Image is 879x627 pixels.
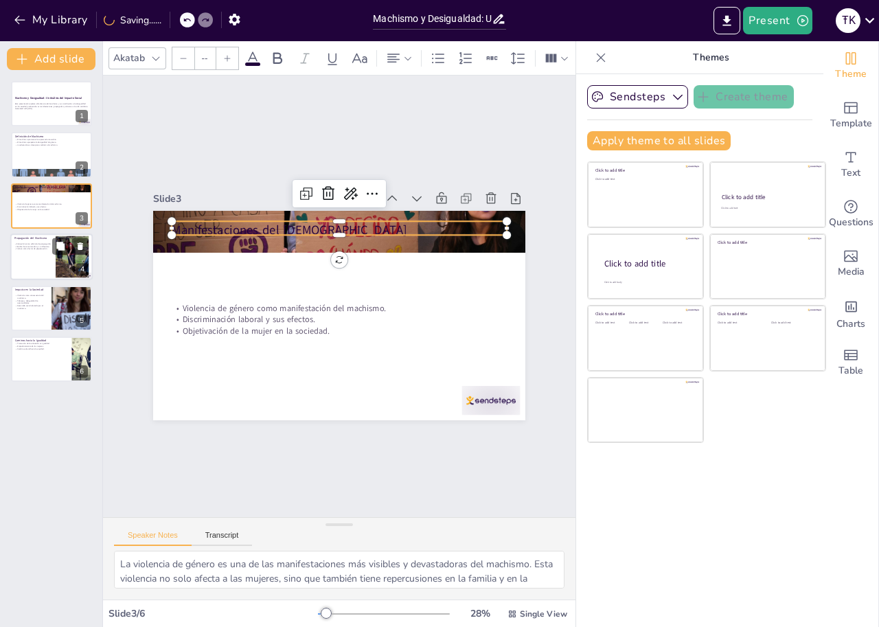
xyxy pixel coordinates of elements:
[15,203,88,206] p: Violencia de género como manifestación del machismo.
[11,337,92,382] div: 6
[15,288,47,292] p: Impacto en la Sociedad
[823,190,878,239] div: Get real-time input from your audience
[104,14,161,27] div: Saving......
[595,168,694,173] div: Click to add title
[838,264,865,280] span: Media
[15,339,68,343] p: Caminos hacia la Igualdad
[179,204,514,256] p: Manifestaciones del [DEMOGRAPHIC_DATA]
[714,7,740,34] button: Export to PowerPoint
[612,41,810,74] p: Themes
[15,185,88,190] p: Manifestaciones del [DEMOGRAPHIC_DATA]
[163,173,387,209] div: Slide 3
[170,296,504,343] p: Discriminación laboral y sus efectos.
[15,205,88,208] p: Discriminación laboral y sus efectos.
[76,315,88,327] div: 5
[76,365,88,378] div: 6
[111,49,148,67] div: Akatab
[823,140,878,190] div: Add text boxes
[829,215,874,230] span: Questions
[15,294,47,299] p: Violencia como consecuencia del machismo.
[72,238,89,255] button: Delete Slide
[15,143,88,146] p: La educación es clave para combatir el machismo.
[836,317,865,332] span: Charts
[15,208,88,211] p: Objetivación de la mujer en la sociedad.
[835,67,867,82] span: Theme
[168,308,503,354] p: Objetivación de la mujer en la sociedad.
[373,9,491,29] input: Insert title
[52,238,69,255] button: Duplicate Slide
[76,264,89,276] div: 4
[171,285,505,332] p: Violencia de género como manifestación del machismo.
[76,212,88,225] div: 3
[15,304,47,309] p: Desarrollo social afectado por el machismo.
[114,531,192,546] button: Speaker Notes
[76,161,88,174] div: 2
[587,131,731,150] button: Apply theme to all slides
[663,321,694,325] div: Click to add text
[743,7,812,34] button: Present
[838,363,863,378] span: Table
[11,81,92,126] div: 1
[823,288,878,338] div: Add charts and graphs
[15,135,88,139] p: Definición de Machismo
[10,9,93,31] button: My Library
[15,347,68,350] p: Cambio cultural hacia la equidad.
[14,242,52,245] p: Educación como vehículo de propagación.
[718,311,816,317] div: Click to add title
[823,41,878,91] div: Change the overall theme
[15,103,88,108] p: Esta presentación explora el fenómeno del machismo y su contribución a la desigualdad en la socie...
[464,607,496,620] div: 28 %
[604,280,691,284] div: Click to add body
[15,138,88,141] p: El machismo promueve la supremacía masculina.
[11,132,92,177] div: 2
[823,91,878,140] div: Add ready made slides
[541,47,572,69] div: Column Count
[15,141,88,144] p: El machismo perpetúa la desigualdad de género.
[836,7,860,34] button: Ŧ K
[595,321,626,325] div: Click to add text
[771,321,814,325] div: Click to add text
[11,183,92,229] div: 3
[10,233,93,280] div: 4
[595,178,694,181] div: Click to add text
[721,207,812,210] div: Click to add text
[629,321,660,325] div: Click to add text
[7,48,95,70] button: Add slide
[15,299,47,304] p: Pobreza y desigualdad de oportunidades.
[14,248,52,251] p: Cultura como factor de perpetuación.
[694,85,794,109] button: Create theme
[830,116,872,131] span: Template
[836,8,860,33] div: Ŧ K
[604,258,692,269] div: Click to add title
[14,245,52,248] p: Medios de comunicación y su influencia.
[595,311,694,317] div: Click to add title
[722,193,813,201] div: Click to add title
[192,531,253,546] button: Transcript
[823,338,878,387] div: Add a table
[109,607,318,620] div: Slide 3 / 6
[15,345,68,347] p: Empoderamiento de las mujeres.
[718,321,761,325] div: Click to add text
[15,96,82,100] strong: Machismo y Desigualdad: Un Análisis del Impacto Social
[76,110,88,122] div: 1
[15,343,68,345] p: Promoción de la educación en igualdad.
[718,240,816,245] div: Click to add title
[520,608,567,619] span: Single View
[114,551,564,589] textarea: La violencia de género es una de las manifestaciones más visibles y devastadoras del machismo. Es...
[11,286,92,331] div: 5
[587,85,688,109] button: Sendsteps
[15,108,88,111] p: Generated with [URL]
[823,239,878,288] div: Add images, graphics, shapes or video
[14,236,52,240] p: Propagación del Machismo
[841,166,860,181] span: Text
